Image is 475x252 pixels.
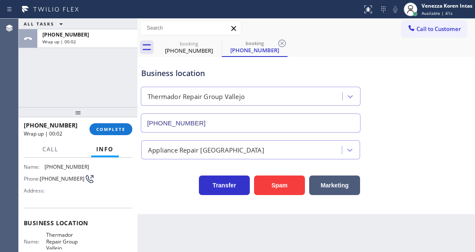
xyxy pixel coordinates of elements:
span: Name: [24,238,46,245]
span: Address: [24,187,46,194]
span: Phone: [24,176,40,182]
span: [PHONE_NUMBER] [40,176,84,182]
div: (661) 748-5682 [223,38,287,56]
input: Phone Number [141,113,360,133]
span: Info [96,145,114,153]
span: [PHONE_NUMBER] [45,164,89,170]
div: (661) 748-5682 [157,38,221,57]
div: [PHONE_NUMBER] [157,47,221,54]
div: booking [223,40,287,46]
span: [PHONE_NUMBER] [24,121,78,129]
span: Available | 41s [422,10,453,16]
div: booking [157,40,221,47]
button: Marketing [309,176,360,195]
span: Wrap up | 00:02 [42,39,76,45]
div: Appliance Repair [GEOGRAPHIC_DATA] [148,145,264,155]
div: Business location [141,68,360,79]
span: [PHONE_NUMBER] [42,31,89,38]
div: Thermador Repair Group Vallejo [148,92,245,102]
button: Mute [389,3,401,15]
span: Thermador Repair Group Vallejo [46,232,89,251]
button: ALL TASKS [19,19,71,29]
span: Wrap up | 00:02 [24,130,62,137]
div: Venezza Koren Intas [422,2,472,9]
button: Transfer [199,176,250,195]
div: [PHONE_NUMBER] [223,46,287,54]
button: Info [91,141,119,158]
button: Call [37,141,64,158]
button: Spam [254,176,305,195]
button: COMPLETE [89,123,132,135]
span: Call to Customer [416,25,461,33]
span: Name: [24,164,45,170]
span: Business location [24,219,132,227]
input: Search [140,21,241,35]
span: ALL TASKS [24,21,54,27]
button: Call to Customer [402,21,467,37]
span: Call [42,145,59,153]
span: COMPLETE [96,126,126,132]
